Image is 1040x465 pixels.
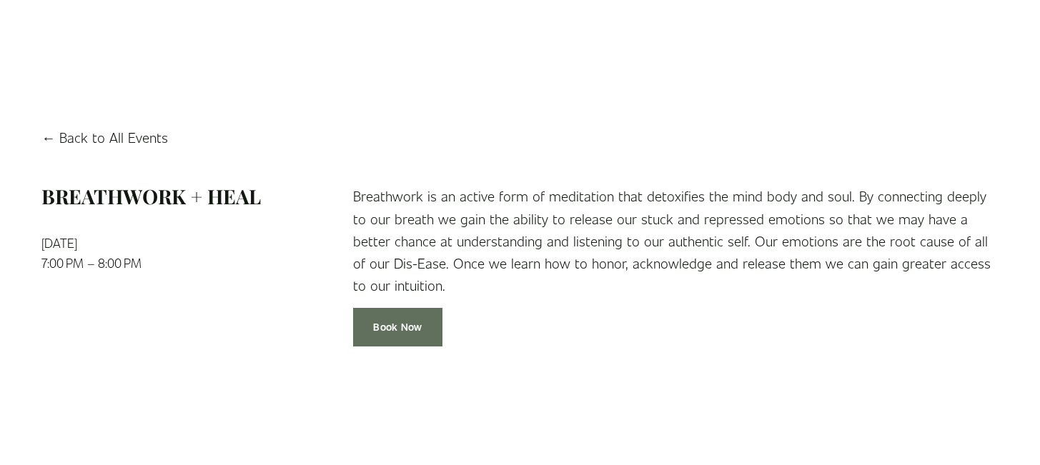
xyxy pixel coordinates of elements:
[41,126,167,148] a: Back to All Events
[41,184,329,209] h1: BREATHWORK + HEAL
[41,234,77,251] time: [DATE]
[41,254,84,271] time: 7:00 PM
[353,184,999,296] p: Breathwork is an active form of meditation that detoxifies the mind body and soul. By connecting ...
[98,254,142,271] time: 8:00 PM
[353,308,442,346] a: Book Now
